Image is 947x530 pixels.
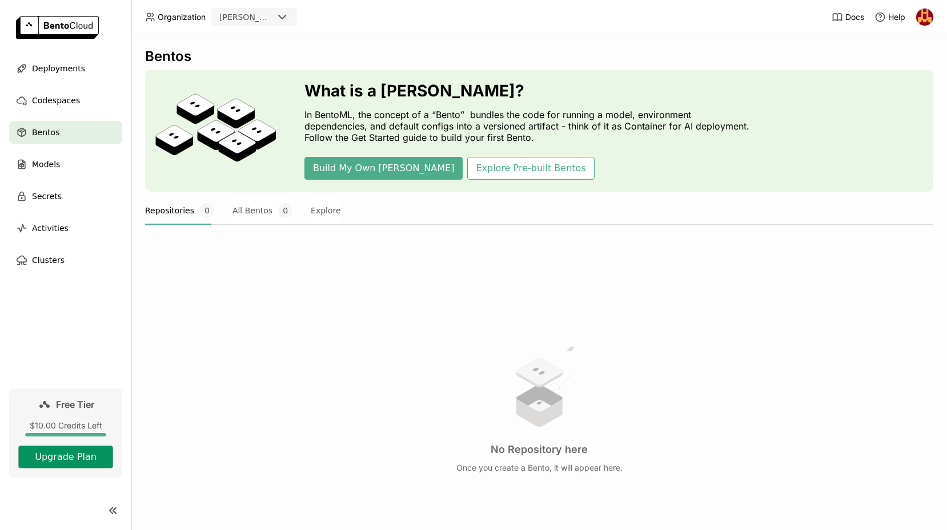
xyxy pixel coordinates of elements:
input: Selected adnan. [274,12,275,23]
div: Help [874,11,905,23]
a: Secrets [9,185,122,208]
p: Once you create a Bento, it will appear here. [456,463,623,473]
button: Explore [311,196,341,225]
p: In BentoML, the concept of a “Bento” bundles the code for running a model, environment dependenci... [304,109,756,143]
button: Explore Pre-built Bentos [467,157,594,180]
span: Activities [32,221,69,235]
span: Secrets [32,189,62,203]
div: [PERSON_NAME] [219,11,273,23]
span: Models [32,157,60,171]
span: Bentos [32,126,59,139]
a: Bentos [9,121,122,144]
span: 0 [200,203,214,218]
a: Activities [9,217,122,240]
img: no results [496,343,582,430]
a: Free Tier$10.00 Credits LeftUpgrade Plan [9,389,122,478]
button: Repositories [145,196,214,225]
a: Models [9,153,122,176]
span: Organization [158,12,206,22]
span: Codespaces [32,94,80,107]
img: logo [16,16,99,39]
h3: No Repository here [491,443,588,456]
span: Clusters [32,253,65,267]
button: Upgrade Plan [18,446,113,468]
a: Docs [832,11,864,23]
span: Docs [845,12,864,22]
span: Help [888,12,905,22]
div: $10.00 Credits Left [18,420,113,431]
a: Clusters [9,249,122,272]
button: All Bentos [232,196,292,225]
a: Codespaces [9,89,122,112]
span: Free Tier [56,399,94,410]
img: adnan shaikh [916,9,933,26]
div: Bentos [145,48,933,65]
h3: What is a [PERSON_NAME]? [304,82,756,100]
a: Deployments [9,57,122,80]
img: cover onboarding [154,93,277,168]
span: Deployments [32,62,85,75]
button: Build My Own [PERSON_NAME] [304,157,463,180]
span: 0 [278,203,292,218]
